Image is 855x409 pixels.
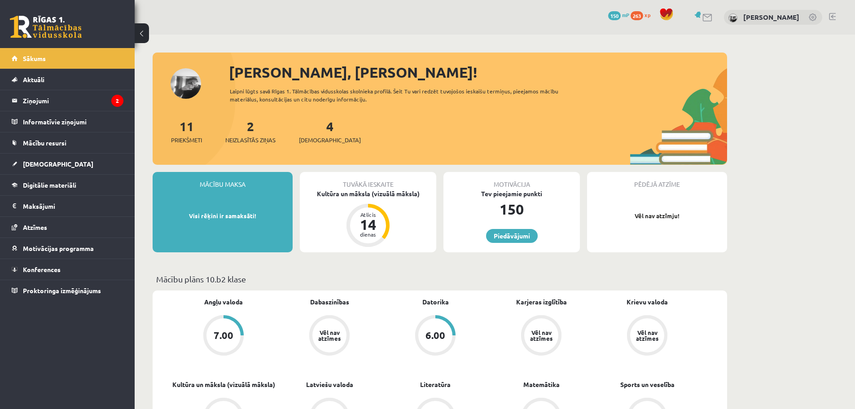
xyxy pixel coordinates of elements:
[523,380,560,389] a: Matemātika
[12,111,123,132] a: Informatīvie ziņojumi
[622,11,629,18] span: mP
[171,136,202,145] span: Priekšmeti
[443,172,580,189] div: Motivācija
[225,136,276,145] span: Neizlasītās ziņas
[516,297,567,307] a: Karjeras izglītība
[171,118,202,145] a: 11Priekšmeti
[355,232,381,237] div: dienas
[157,211,288,220] p: Visi rēķini ir samaksāti!
[23,265,61,273] span: Konferences
[204,297,243,307] a: Angļu valoda
[631,11,643,20] span: 263
[355,217,381,232] div: 14
[420,380,451,389] a: Literatūra
[631,11,655,18] a: 263 xp
[23,139,66,147] span: Mācību resursi
[743,13,799,22] a: [PERSON_NAME]
[229,62,727,83] div: [PERSON_NAME], [PERSON_NAME]!
[594,315,700,357] a: Vēl nav atzīmes
[300,189,436,248] a: Kultūra un māksla (vizuālā māksla) Atlicis 14 dienas
[12,132,123,153] a: Mācību resursi
[12,154,123,174] a: [DEMOGRAPHIC_DATA]
[317,330,342,341] div: Vēl nav atzīmes
[23,111,123,132] legend: Informatīvie ziņojumi
[486,229,538,243] a: Piedāvājumi
[23,286,101,295] span: Proktoringa izmēģinājums
[635,330,660,341] div: Vēl nav atzīmes
[587,172,727,189] div: Pēdējā atzīme
[23,196,123,216] legend: Maksājumi
[156,273,723,285] p: Mācību plāns 10.b2 klase
[10,16,82,38] a: Rīgas 1. Tālmācības vidusskola
[12,175,123,195] a: Digitālie materiāli
[300,172,436,189] div: Tuvākā ieskaite
[529,330,554,341] div: Vēl nav atzīmes
[299,118,361,145] a: 4[DEMOGRAPHIC_DATA]
[23,90,123,111] legend: Ziņojumi
[645,11,650,18] span: xp
[23,54,46,62] span: Sākums
[355,212,381,217] div: Atlicis
[12,69,123,90] a: Aktuāli
[12,196,123,216] a: Maksājumi
[620,380,675,389] a: Sports un veselība
[111,95,123,107] i: 2
[608,11,629,18] a: 150 mP
[12,280,123,301] a: Proktoringa izmēģinājums
[592,211,723,220] p: Vēl nav atzīmju!
[443,198,580,220] div: 150
[300,189,436,198] div: Kultūra un māksla (vizuālā māksla)
[230,87,574,103] div: Laipni lūgts savā Rīgas 1. Tālmācības vidusskolas skolnieka profilā. Šeit Tu vari redzēt tuvojošo...
[276,315,382,357] a: Vēl nav atzīmes
[225,118,276,145] a: 2Neizlasītās ziņas
[23,223,47,231] span: Atzīmes
[214,330,233,340] div: 7.00
[382,315,488,357] a: 6.00
[728,13,737,22] img: Kristers Raginskis
[23,181,76,189] span: Digitālie materiāli
[23,160,93,168] span: [DEMOGRAPHIC_DATA]
[443,189,580,198] div: Tev pieejamie punkti
[608,11,621,20] span: 150
[422,297,449,307] a: Datorika
[12,238,123,259] a: Motivācijas programma
[171,315,276,357] a: 7.00
[425,330,445,340] div: 6.00
[488,315,594,357] a: Vēl nav atzīmes
[12,259,123,280] a: Konferences
[12,48,123,69] a: Sākums
[23,75,44,84] span: Aktuāli
[23,244,94,252] span: Motivācijas programma
[12,217,123,237] a: Atzīmes
[153,172,293,189] div: Mācību maksa
[306,380,353,389] a: Latviešu valoda
[172,380,275,389] a: Kultūra un māksla (vizuālā māksla)
[12,90,123,111] a: Ziņojumi2
[310,297,349,307] a: Dabaszinības
[299,136,361,145] span: [DEMOGRAPHIC_DATA]
[627,297,668,307] a: Krievu valoda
